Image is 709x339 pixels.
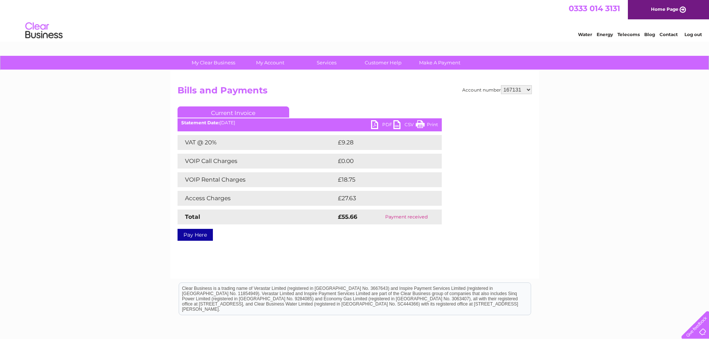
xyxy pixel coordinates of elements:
div: Clear Business is a trading name of Verastar Limited (registered in [GEOGRAPHIC_DATA] No. 3667643... [179,4,531,36]
td: VOIP Call Charges [178,154,336,169]
a: Contact [660,32,678,37]
a: Current Invoice [178,106,289,118]
a: 0333 014 3131 [569,4,620,13]
a: Services [296,56,357,70]
a: My Clear Business [183,56,244,70]
a: My Account [239,56,301,70]
div: Account number [462,85,532,94]
a: Print [416,120,438,131]
a: Make A Payment [409,56,470,70]
td: £9.28 [336,135,425,150]
td: £18.75 [336,172,426,187]
div: [DATE] [178,120,442,125]
a: Log out [684,32,702,37]
td: VAT @ 20% [178,135,336,150]
td: Access Charges [178,191,336,206]
a: Energy [597,32,613,37]
h2: Bills and Payments [178,85,532,99]
a: Customer Help [352,56,414,70]
a: PDF [371,120,393,131]
img: logo.png [25,19,63,42]
td: £27.63 [336,191,427,206]
strong: £55.66 [338,213,357,220]
a: Pay Here [178,229,213,241]
td: Payment received [371,210,441,224]
a: Water [578,32,592,37]
a: Blog [644,32,655,37]
b: Statement Date: [181,120,220,125]
a: Telecoms [617,32,640,37]
td: VOIP Rental Charges [178,172,336,187]
a: CSV [393,120,416,131]
strong: Total [185,213,200,220]
td: £0.00 [336,154,425,169]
